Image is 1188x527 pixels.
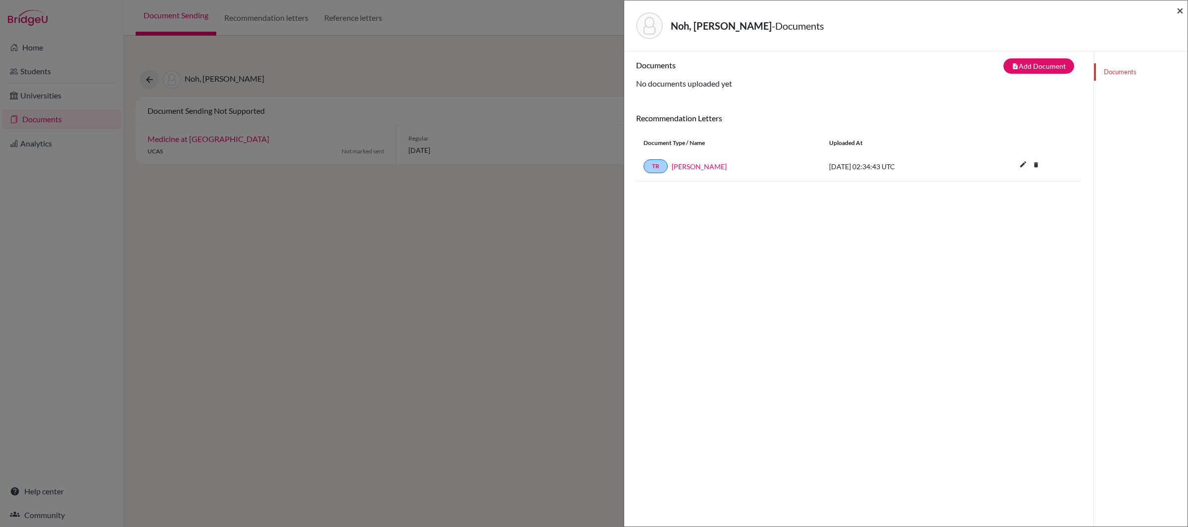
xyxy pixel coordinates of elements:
[636,58,1082,90] div: No documents uploaded yet
[672,161,727,172] a: [PERSON_NAME]
[1015,158,1032,173] button: edit
[822,139,970,147] div: Uploaded at
[1003,58,1074,74] button: note_addAdd Document
[1029,159,1043,172] a: delete
[636,139,822,147] div: Document Type / Name
[1177,4,1184,16] button: Close
[829,162,895,171] span: [DATE] 02:34:43 UTC
[1029,157,1043,172] i: delete
[671,20,772,32] strong: Noh, [PERSON_NAME]
[1177,3,1184,17] span: ×
[643,159,668,173] a: TR
[1094,63,1188,81] a: Documents
[636,60,859,70] h6: Documents
[1015,156,1031,172] i: edit
[772,20,824,32] span: - Documents
[636,113,1082,123] h6: Recommendation Letters
[1012,63,1019,70] i: note_add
